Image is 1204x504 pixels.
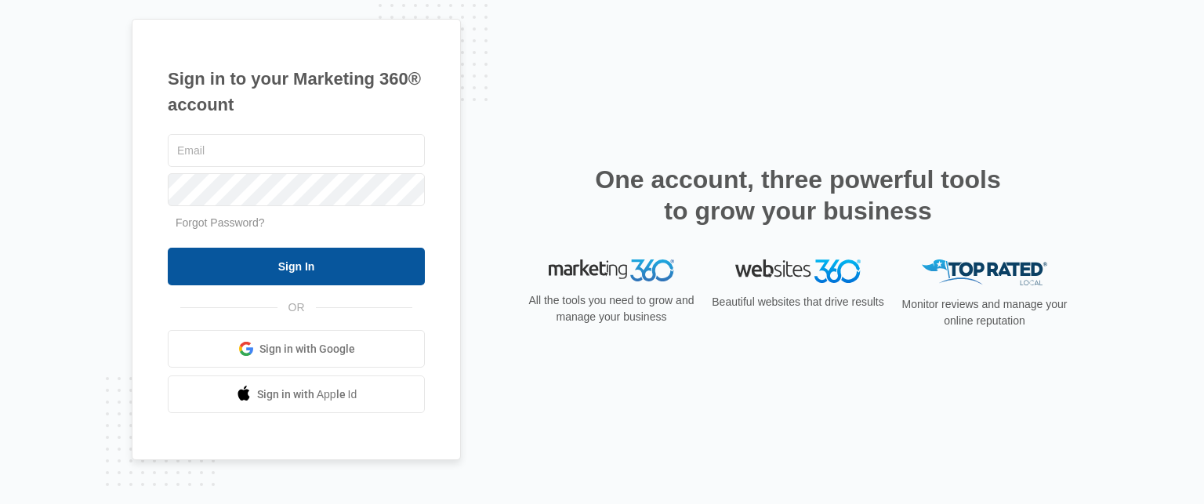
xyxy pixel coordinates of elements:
h2: One account, three powerful tools to grow your business [590,164,1006,227]
img: Websites 360 [735,259,861,282]
input: Sign In [168,248,425,285]
p: Monitor reviews and manage your online reputation [897,296,1072,329]
a: Sign in with Google [168,330,425,368]
img: Top Rated Local [922,259,1047,285]
span: Sign in with Apple Id [257,386,357,403]
a: Sign in with Apple Id [168,375,425,413]
img: Marketing 360 [549,259,674,281]
p: Beautiful websites that drive results [710,294,886,310]
a: Forgot Password? [176,216,265,229]
h1: Sign in to your Marketing 360® account [168,66,425,118]
span: Sign in with Google [259,341,355,357]
input: Email [168,134,425,167]
p: All the tools you need to grow and manage your business [524,292,699,325]
span: OR [277,299,316,316]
